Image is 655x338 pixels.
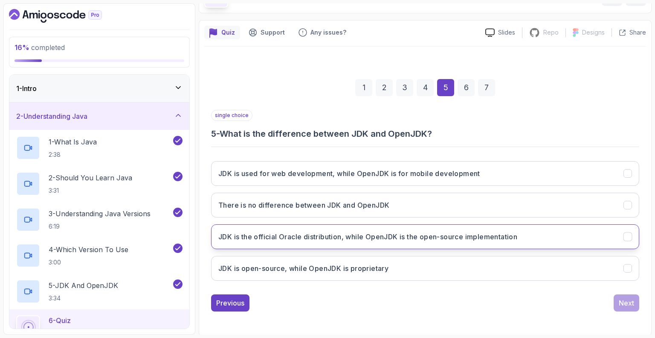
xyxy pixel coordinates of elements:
[211,110,252,121] p: single choice
[310,28,346,37] p: Any issues?
[16,136,183,160] button: 1-What Is Java2:38
[16,244,183,267] button: 4-Which Version To Use3:00
[478,79,495,96] div: 7
[396,79,413,96] div: 3
[16,111,87,121] h3: 2 - Understanding Java
[16,172,183,196] button: 2-Should You Learn Java3:31
[49,222,151,231] p: 6:19
[49,173,132,183] p: 2 - Should You Learn Java
[14,43,65,52] span: completed
[16,279,183,303] button: 5-JDK And OpenJDK3:34
[478,28,522,37] a: Slides
[211,256,639,281] button: JDK is open-source, while OpenJDK is proprietary
[293,26,351,39] button: Feedback button
[543,28,559,37] p: Repo
[211,161,639,186] button: JDK is used for web development, while OpenJDK is for mobile development
[417,79,434,96] div: 4
[49,258,128,267] p: 3:00
[211,128,639,140] h3: 5 - What is the difference between JDK and OpenJDK?
[49,209,151,219] p: 3 - Understanding Java Versions
[614,294,639,312] button: Next
[49,186,132,195] p: 3:31
[243,26,290,39] button: Support button
[218,232,517,242] h3: JDK is the official Oracle distribution, while OpenJDK is the open-source implementation
[49,244,128,255] p: 4 - Which Version To Use
[211,193,639,217] button: There is no difference between JDK and OpenJDK
[16,83,37,94] h3: 1 - Intro
[9,103,189,130] button: 2-Understanding Java
[218,263,388,273] h3: JDK is open-source, while OpenJDK is proprietary
[376,79,393,96] div: 2
[49,294,118,303] p: 3:34
[9,75,189,102] button: 1-Intro
[14,43,29,52] span: 16 %
[221,28,235,37] p: Quiz
[612,28,646,37] button: Share
[261,28,285,37] p: Support
[498,28,515,37] p: Slides
[437,79,454,96] div: 5
[204,26,240,39] button: quiz button
[9,9,122,23] a: Dashboard
[218,168,480,179] h3: JDK is used for web development, while OpenJDK is for mobile development
[216,298,244,308] div: Previous
[49,150,97,159] p: 2:38
[16,208,183,232] button: 3-Understanding Java Versions6:19
[211,224,639,249] button: JDK is the official Oracle distribution, while OpenJDK is the open-source implementation
[49,137,97,147] p: 1 - What Is Java
[49,280,118,291] p: 5 - JDK And OpenJDK
[49,315,71,326] p: 6 - Quiz
[458,79,475,96] div: 6
[629,28,646,37] p: Share
[211,294,249,312] button: Previous
[355,79,372,96] div: 1
[619,298,634,308] div: Next
[218,200,389,210] h3: There is no difference between JDK and OpenJDK
[582,28,605,37] p: Designs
